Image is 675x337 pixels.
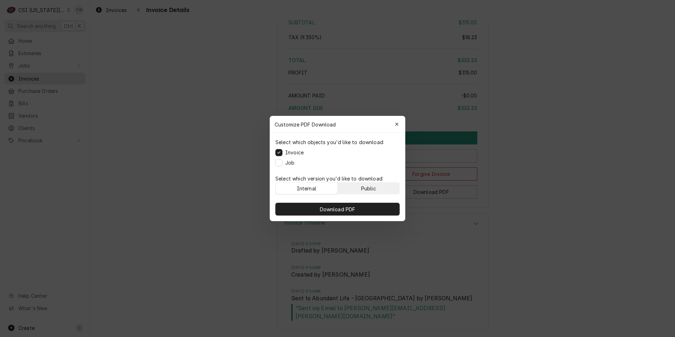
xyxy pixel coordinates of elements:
[285,149,304,156] label: Invoice
[275,203,400,215] button: Download PDF
[275,175,400,182] p: Select which version you'd like to download:
[297,185,316,192] div: Internal
[275,138,384,146] p: Select which objects you'd like to download:
[270,116,405,133] div: Customize PDF Download
[285,159,294,166] label: Job
[318,206,357,213] span: Download PDF
[361,185,376,192] div: Public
